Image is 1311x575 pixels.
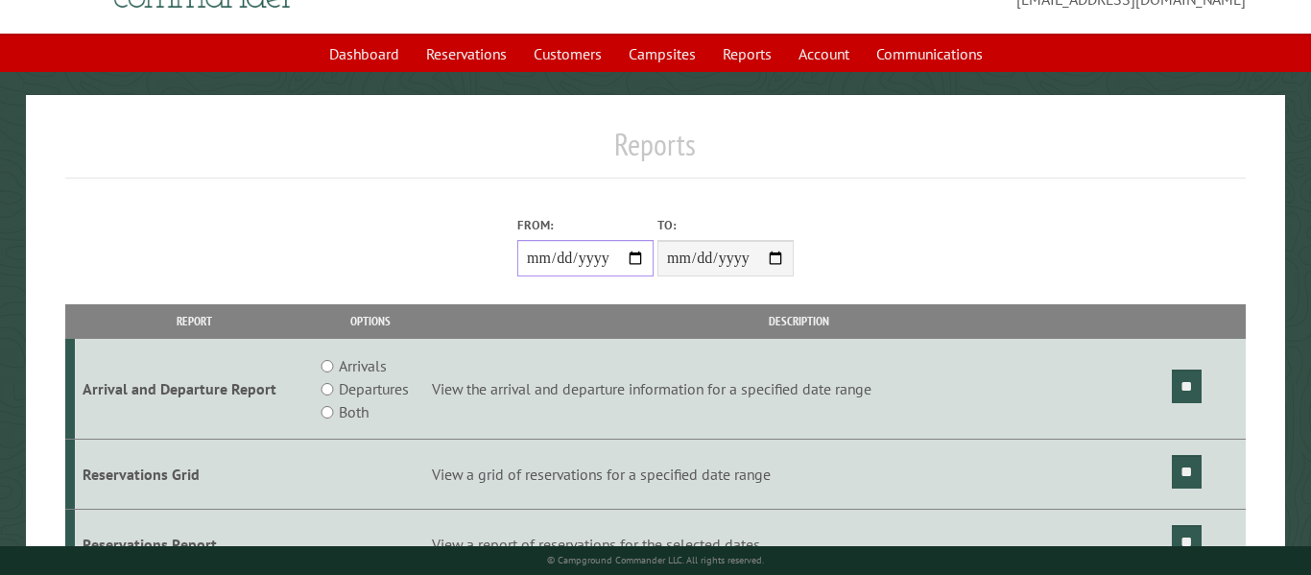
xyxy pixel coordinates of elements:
[517,216,654,234] label: From:
[75,339,313,440] td: Arrival and Departure Report
[428,339,1168,440] td: View the arrival and departure information for a specified date range
[339,354,387,377] label: Arrivals
[313,304,428,338] th: Options
[339,377,409,400] label: Departures
[617,36,707,72] a: Campsites
[547,554,764,566] small: © Campground Commander LLC. All rights reserved.
[75,440,313,510] td: Reservations Grid
[75,304,313,338] th: Report
[522,36,613,72] a: Customers
[318,36,411,72] a: Dashboard
[428,304,1168,338] th: Description
[428,440,1168,510] td: View a grid of reservations for a specified date range
[415,36,518,72] a: Reservations
[65,126,1245,179] h1: Reports
[865,36,994,72] a: Communications
[339,400,369,423] label: Both
[787,36,861,72] a: Account
[657,216,794,234] label: To:
[711,36,783,72] a: Reports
